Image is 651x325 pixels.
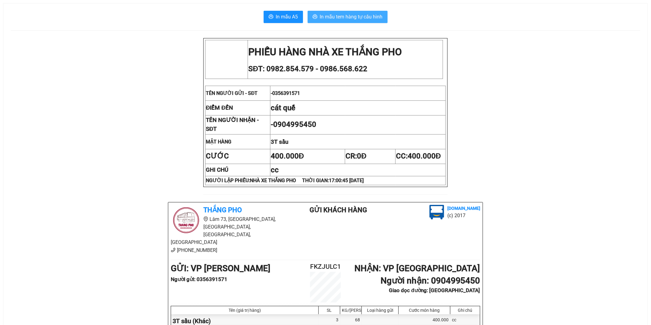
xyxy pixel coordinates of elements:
[264,11,303,23] button: printerIn mẫu A5
[389,287,480,293] b: Giao dọc đường: [GEOGRAPHIC_DATA]
[171,248,176,253] span: phone
[329,178,364,183] span: 17:00:45 [DATE]
[271,90,300,96] span: -
[171,246,285,254] li: [PHONE_NUMBER]
[271,139,288,145] span: 3T sầu
[203,217,208,221] span: environment
[320,13,383,21] span: In mẫu tem hàng tự cấu hình
[354,263,480,273] b: NHẬN : VP [GEOGRAPHIC_DATA]
[452,308,478,313] div: Ghi chú
[276,13,298,21] span: In mẫu A5
[408,152,441,160] span: 400.000Đ
[203,206,242,214] b: Thắng Pho
[320,308,338,313] div: SL
[447,206,480,211] b: [DOMAIN_NAME]
[171,205,202,236] img: logo.jpg
[206,178,364,183] strong: NGƯỜI LẬP PHIẾU:
[272,90,300,96] span: 0356391571
[271,120,316,129] span: -
[308,11,388,23] button: printerIn mẫu tem hàng tự cấu hình
[171,215,285,246] li: Lâm 73, [GEOGRAPHIC_DATA], [GEOGRAPHIC_DATA], [GEOGRAPHIC_DATA], [GEOGRAPHIC_DATA]
[248,46,402,58] strong: PHIẾU HÀNG NHÀ XE THẮNG PHO
[300,262,351,272] h2: FKZJULC1
[396,152,441,160] span: CC:
[310,206,367,214] b: Gửi khách hàng
[271,104,295,112] span: cát quế
[171,263,270,273] b: GỬI : VP [PERSON_NAME]
[206,166,228,173] strong: GHI CHÚ
[206,90,258,96] span: TÊN NGƯỜI GỬI - SĐT
[342,308,360,313] div: KG/[PERSON_NAME]
[400,308,449,313] div: Cước món hàng
[206,41,244,78] img: logo
[273,120,316,129] span: 0904995450
[429,205,444,220] img: logo.jpg
[248,65,367,73] span: SĐT: 0982.854.579 - 0986.568.622
[206,117,259,132] strong: TÊN NGƯỜI NHẬN - SĐT
[206,139,231,145] strong: MẶT HÀNG
[363,308,397,313] div: Loại hàng gửi
[206,104,233,111] strong: ĐIỂM ĐẾN
[345,152,366,160] span: CR:
[271,152,304,160] span: 400.000Đ
[250,178,364,183] span: NHÀ XE THẮNG PHO THỜI GIAN:
[381,276,480,286] b: Người nhận : 0904995450
[171,276,227,282] b: Người gửi : 0356391571
[313,14,318,20] span: printer
[269,14,274,20] span: printer
[447,212,480,219] li: (c) 2017
[357,152,366,160] span: 0Đ
[271,166,279,174] span: cc
[206,152,229,160] strong: CƯỚC
[173,308,317,313] div: Tên (giá trị hàng)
